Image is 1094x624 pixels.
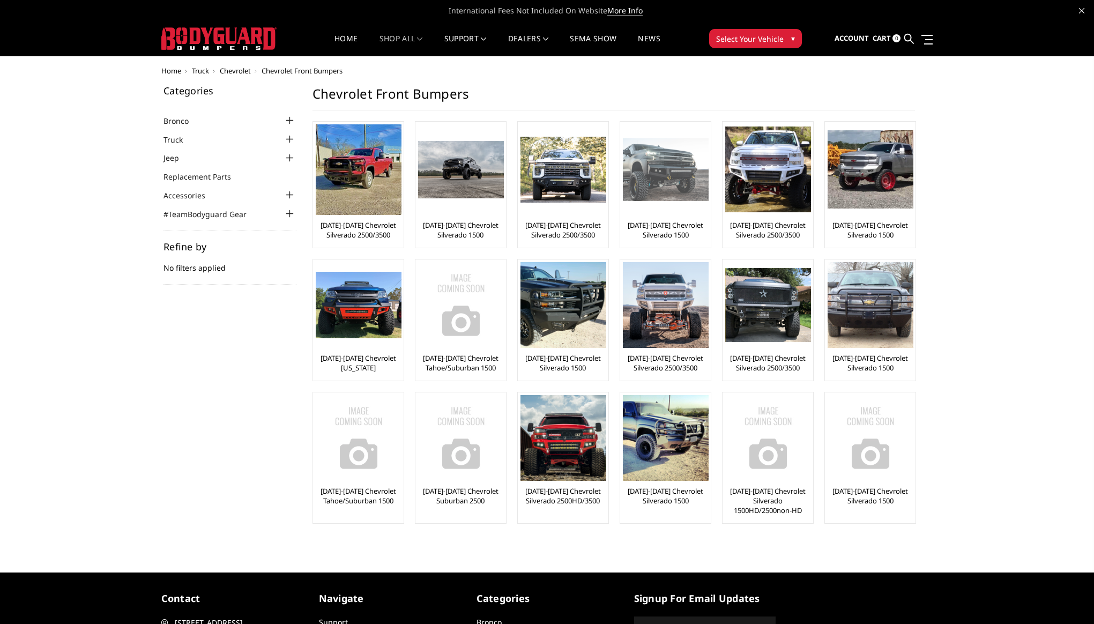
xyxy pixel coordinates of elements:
[163,134,196,145] a: Truck
[312,86,915,110] h1: Chevrolet Front Bumpers
[262,66,343,76] span: Chevrolet Front Bumpers
[873,33,891,43] span: Cart
[163,242,296,251] h5: Refine by
[316,486,401,506] a: [DATE]-[DATE] Chevrolet Tahoe/Suburban 1500
[828,486,913,506] a: [DATE]-[DATE] Chevrolet Silverado 1500
[623,353,708,373] a: [DATE]-[DATE] Chevrolet Silverado 2500/3500
[638,35,660,56] a: News
[418,353,503,373] a: [DATE]-[DATE] Chevrolet Tahoe/Suburban 1500
[634,591,776,606] h5: signup for email updates
[316,353,401,373] a: [DATE]-[DATE] Chevrolet [US_STATE]
[623,220,708,240] a: [DATE]-[DATE] Chevrolet Silverado 1500
[725,353,810,373] a: [DATE]-[DATE] Chevrolet Silverado 2500/3500
[316,395,401,481] img: No Image
[520,486,606,506] a: [DATE]-[DATE] Chevrolet Silverado 2500HD/3500
[163,171,244,182] a: Replacement Parts
[418,395,503,481] a: No Image
[873,24,900,53] a: Cart 0
[725,486,810,515] a: [DATE]-[DATE] Chevrolet Silverado 1500HD/2500non-HD
[791,33,795,44] span: ▾
[835,24,869,53] a: Account
[163,86,296,95] h5: Categories
[892,34,900,42] span: 0
[520,353,606,373] a: [DATE]-[DATE] Chevrolet Silverado 1500
[828,353,913,373] a: [DATE]-[DATE] Chevrolet Silverado 1500
[334,35,358,56] a: Home
[161,591,303,606] h5: contact
[477,591,618,606] h5: Categories
[163,190,219,201] a: Accessories
[418,262,504,348] img: No Image
[163,115,202,127] a: Bronco
[192,66,209,76] a: Truck
[835,33,869,43] span: Account
[828,220,913,240] a: [DATE]-[DATE] Chevrolet Silverado 1500
[418,262,503,348] a: No Image
[623,486,708,506] a: [DATE]-[DATE] Chevrolet Silverado 1500
[607,5,643,16] a: More Info
[709,29,802,48] button: Select Your Vehicle
[161,27,277,50] img: BODYGUARD BUMPERS
[725,395,810,481] a: No Image
[418,486,503,506] a: [DATE]-[DATE] Chevrolet Suburban 2500
[444,35,487,56] a: Support
[828,395,913,481] a: No Image
[570,35,616,56] a: SEMA Show
[828,395,913,481] img: No Image
[316,220,401,240] a: [DATE]-[DATE] Chevrolet Silverado 2500/3500
[379,35,423,56] a: shop all
[161,66,181,76] a: Home
[508,35,549,56] a: Dealers
[1040,573,1094,624] iframe: Chat Widget
[163,209,260,220] a: #TeamBodyguard Gear
[725,220,810,240] a: [DATE]-[DATE] Chevrolet Silverado 2500/3500
[220,66,251,76] a: Chevrolet
[418,220,503,240] a: [DATE]-[DATE] Chevrolet Silverado 1500
[418,395,504,481] img: No Image
[163,242,296,285] div: No filters applied
[163,152,192,164] a: Jeep
[725,395,811,481] img: No Image
[319,591,460,606] h5: Navigate
[520,220,606,240] a: [DATE]-[DATE] Chevrolet Silverado 2500/3500
[716,33,784,44] span: Select Your Vehicle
